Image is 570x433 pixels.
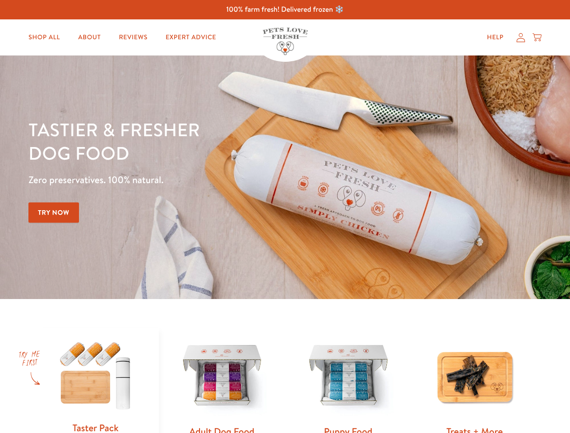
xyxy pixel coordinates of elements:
a: About [71,28,108,46]
p: Zero preservatives. 100% natural. [28,172,371,188]
h1: Tastier & fresher dog food [28,118,371,165]
a: Try Now [28,203,79,223]
a: Shop All [21,28,67,46]
img: Pets Love Fresh [263,28,308,55]
a: Reviews [111,28,154,46]
a: Help [480,28,511,46]
a: Expert Advice [158,28,223,46]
